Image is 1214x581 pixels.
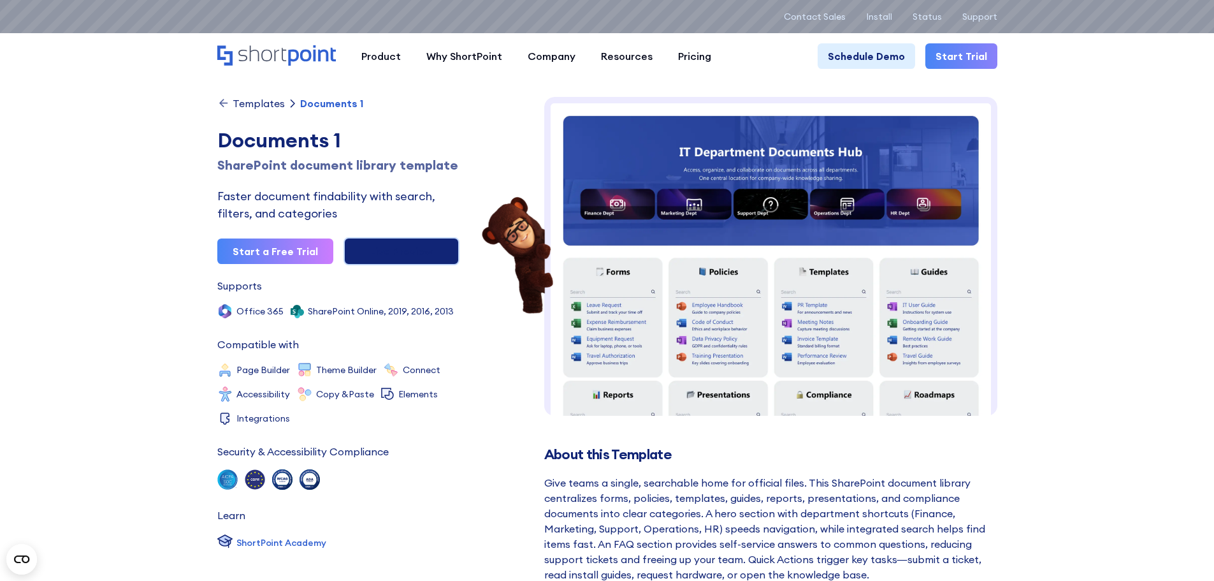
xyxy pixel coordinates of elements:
div: Product [361,48,401,64]
a: Live Preview [343,237,459,265]
div: Page Builder [236,365,290,374]
button: Open CMP widget [6,544,37,575]
a: Install [866,11,892,22]
div: Documents 1 [300,98,363,108]
div: Elements [398,390,438,399]
div: Copy &Paste [316,390,374,399]
a: Home [217,45,336,67]
a: Contact Sales [784,11,846,22]
div: Why ShortPoint [426,48,502,64]
div: Accessibility [236,390,290,399]
img: soc 2 [217,469,238,490]
a: ShortPoint Academy [217,533,326,552]
div: Learn [217,510,245,520]
div: ShortPoint Academy [236,536,326,550]
iframe: Chat Widget [985,433,1214,581]
a: Start a Free Trial [217,239,333,264]
div: Company [528,48,575,64]
div: Resources [601,48,653,64]
a: Resources [588,43,665,69]
div: Templates [233,98,285,108]
a: Support [962,11,997,22]
a: Start Trial [925,43,997,69]
div: Pricing [678,48,711,64]
div: SharePoint Online, 2019, 2016, 2013 [308,307,454,316]
div: Compatible with [217,339,299,349]
div: Connect [403,365,440,374]
a: Why ShortPoint [414,43,515,69]
a: Status [913,11,942,22]
div: Security & Accessibility Compliance [217,446,389,457]
a: Pricing [665,43,724,69]
div: Documents 1 [217,125,459,156]
h1: SharePoint document library template [217,156,459,175]
div: Faster document findability with search, filters, and categories [217,188,459,222]
a: Company [515,43,588,69]
div: Integrations [236,414,290,423]
div: Theme Builder [316,365,377,374]
a: Schedule Demo [818,43,915,69]
div: Supports [217,281,262,291]
a: Templates [217,97,285,110]
a: Product [349,43,414,69]
div: Office 365 [236,307,284,316]
h2: About this Template [544,446,997,462]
